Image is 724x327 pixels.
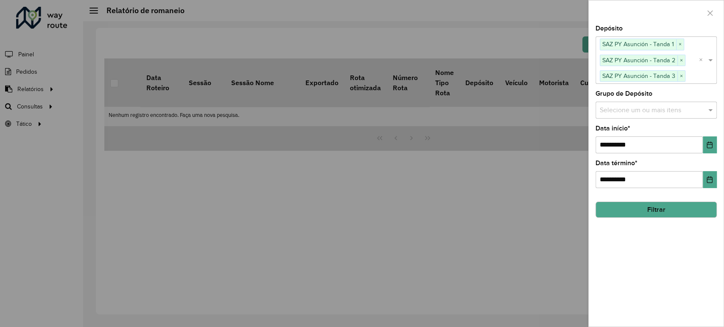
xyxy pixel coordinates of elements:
label: Depósito [595,23,623,33]
span: SAZ PY Asunción - Tanda 1 [600,39,676,49]
span: Clear all [699,55,706,65]
label: Data término [595,158,637,168]
label: Data início [595,123,630,133]
button: Choose Date [703,136,717,153]
span: SAZ PY Asunción - Tanda 2 [600,55,677,65]
span: × [677,71,685,81]
button: Choose Date [703,171,717,188]
button: Filtrar [595,202,717,218]
span: × [676,39,684,50]
label: Grupo de Depósito [595,89,652,99]
span: SAZ PY Asunción - Tanda 3 [600,71,677,81]
span: × [677,55,685,66]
